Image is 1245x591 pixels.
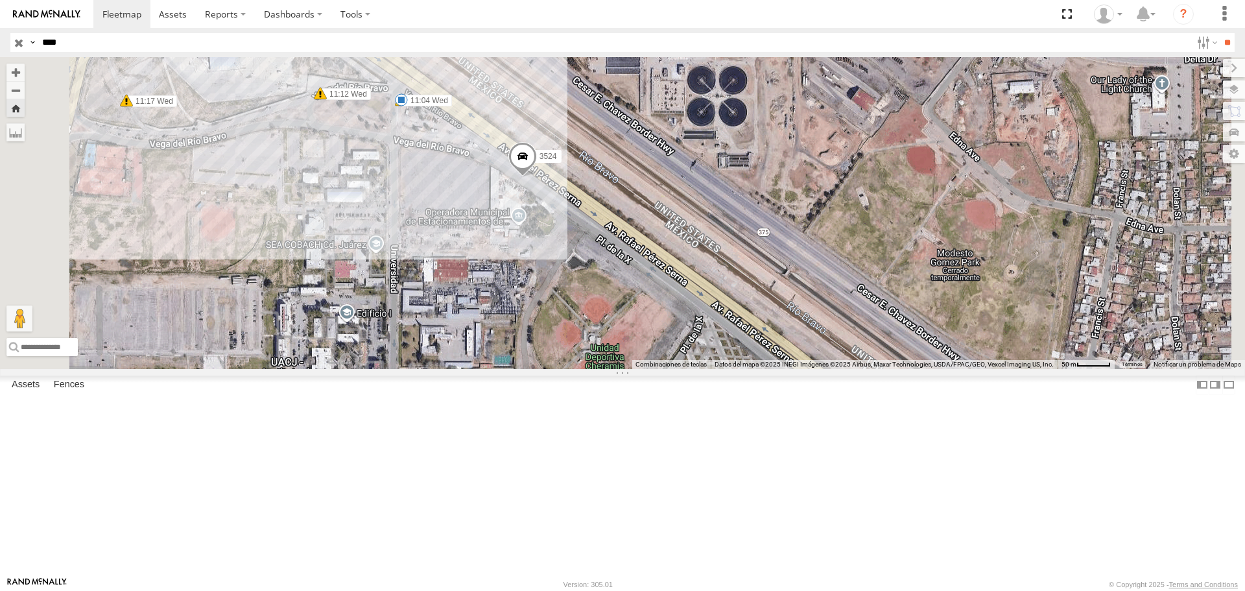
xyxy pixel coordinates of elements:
[1173,4,1194,25] i: ?
[6,99,25,117] button: Zoom Home
[539,152,557,161] span: 3524
[6,64,25,81] button: Zoom in
[6,123,25,141] label: Measure
[401,95,452,106] label: 11:04 Wed
[126,95,177,107] label: 11:17 Wed
[1089,5,1127,24] div: carolina herrera
[320,88,371,100] label: 11:12 Wed
[47,376,91,394] label: Fences
[27,33,38,52] label: Search Query
[1223,145,1245,163] label: Map Settings
[6,306,32,332] button: Arrastra al hombrecito al mapa para abrir Street View
[1209,376,1222,394] label: Dock Summary Table to the Right
[1122,361,1143,367] a: Términos
[1169,581,1238,588] a: Terms and Conditions
[5,376,46,394] label: Assets
[1192,33,1220,52] label: Search Filter Options
[6,81,25,99] button: Zoom out
[1196,376,1209,394] label: Dock Summary Table to the Left
[1222,376,1235,394] label: Hide Summary Table
[1058,360,1115,369] button: Escala del mapa: 50 m por 49 píxeles
[13,10,80,19] img: rand-logo.svg
[1109,581,1238,588] div: © Copyright 2025 -
[715,361,1054,368] span: Datos del mapa ©2025 INEGI Imágenes ©2025 Airbus, Maxar Technologies, USDA/FPAC/GEO, Vexcel Imagi...
[563,581,613,588] div: Version: 305.01
[7,578,67,591] a: Visit our Website
[1061,361,1076,368] span: 50 m
[1154,361,1241,368] a: Notificar un problema de Maps
[635,360,707,369] button: Combinaciones de teclas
